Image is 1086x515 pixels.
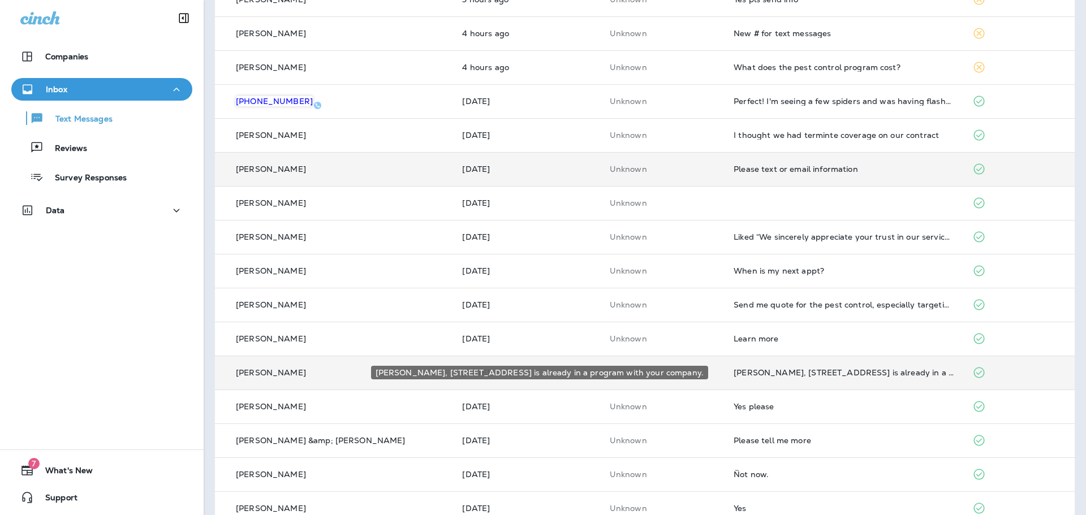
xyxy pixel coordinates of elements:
p: This customer does not have a last location and the phone number they messaged is not assigned to... [610,266,716,275]
p: This customer does not have a last location and the phone number they messaged is not assigned to... [610,29,716,38]
div: When is my next appt? [734,266,954,275]
p: Jul 24, 2025 10:08 AM [462,504,591,513]
div: What does the pest control program cost? [734,63,954,72]
div: I thought we had terminte coverage on our contract [734,131,954,140]
p: Aug 7, 2025 10:03 AM [462,165,591,174]
p: [PERSON_NAME] [236,266,306,275]
p: [PERSON_NAME] [236,198,306,207]
p: This customer does not have a last location and the phone number they messaged is not assigned to... [610,334,716,343]
p: [PERSON_NAME] [236,131,306,140]
p: Jul 25, 2025 01:03 PM [462,232,591,241]
button: Data [11,199,192,222]
div: Liked “We sincerely appreciate your trust in our services. Thank you for your continued support!” [734,232,954,241]
div: Perfect! I'm seeing a few spiders and was having flashbacks to the spider lady days when I forgot... [734,97,954,106]
p: [PERSON_NAME] [236,470,306,479]
p: Data [46,206,65,215]
span: [PHONE_NUMBER] [236,96,313,106]
p: [PERSON_NAME] [236,29,306,38]
div: Yes please [734,402,954,411]
button: Support [11,486,192,509]
p: This customer does not have a last location and the phone number they messaged is not assigned to... [610,165,716,174]
div: [PERSON_NAME], [STREET_ADDRESS] is already in a program with your company. [371,366,708,379]
span: What's New [34,466,93,479]
p: This customer does not have a last location and the phone number they messaged is not assigned to... [610,198,716,207]
p: This customer does not have a last location and the phone number they messaged is not assigned to... [610,470,716,479]
p: This customer does not have a last location and the phone number they messaged is not assigned to... [610,131,716,140]
p: [PERSON_NAME] [236,63,306,72]
p: This customer does not have a last location and the phone number they messaged is not assigned to... [610,232,716,241]
div: Please tell me more [734,436,954,445]
div: Please text or email information [734,165,954,174]
button: 7What's New [11,459,192,482]
div: Learn more [734,334,954,343]
p: Jul 28, 2025 09:40 AM [462,198,591,207]
p: [PERSON_NAME] [236,402,306,411]
p: Companies [45,52,88,61]
p: Jul 25, 2025 10:44 AM [462,266,591,275]
p: Aug 7, 2025 10:07 AM [462,131,591,140]
p: Jul 24, 2025 12:28 PM [462,334,591,343]
p: [PERSON_NAME] [236,334,306,343]
p: Jul 24, 2025 10:54 AM [462,402,591,411]
p: Inbox [46,85,67,94]
p: This customer does not have a last location and the phone number they messaged is not assigned to... [610,436,716,445]
button: Reviews [11,136,192,159]
p: Aug 7, 2025 01:08 PM [462,97,591,106]
button: Survey Responses [11,165,192,189]
p: This customer does not have a last location and the phone number they messaged is not assigned to... [610,63,716,72]
p: Aug 15, 2025 10:13 AM [462,63,591,72]
p: Aug 15, 2025 10:51 AM [462,29,591,38]
div: New # for text messages [734,29,954,38]
button: Companies [11,45,192,68]
div: Send me quote for the pest control, especially targeting roaches and ants [734,300,954,309]
button: Collapse Sidebar [168,7,200,29]
button: Inbox [11,78,192,101]
p: This customer does not have a last location and the phone number they messaged is not assigned to... [610,300,716,309]
p: [PERSON_NAME] [236,504,306,513]
p: Jul 24, 2025 10:13 AM [462,470,591,479]
p: This customer does not have a last location and the phone number they messaged is not assigned to... [610,402,716,411]
p: Text Messages [44,114,113,125]
span: 7 [28,458,40,469]
div: Fred Lowack, 117 White House Drive is already in a program with your company. [734,368,954,377]
p: This customer does not have a last location and the phone number they messaged is not assigned to... [610,504,716,513]
p: [PERSON_NAME] [236,165,306,174]
p: Reviews [44,144,87,154]
div: Yes [734,504,954,513]
p: Survey Responses [44,173,127,184]
p: [PERSON_NAME] [236,300,306,309]
span: Support [34,493,77,507]
p: Jul 24, 2025 10:28 AM [462,436,591,445]
p: This customer does not have a last location and the phone number they messaged is not assigned to... [610,97,716,106]
p: Jul 24, 2025 12:49 PM [462,300,591,309]
button: Text Messages [11,106,192,130]
p: [PERSON_NAME] [236,368,306,377]
p: [PERSON_NAME] [236,232,306,241]
p: [PERSON_NAME] &amp; [PERSON_NAME] [236,436,406,445]
div: N̈ot now. [734,470,954,479]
